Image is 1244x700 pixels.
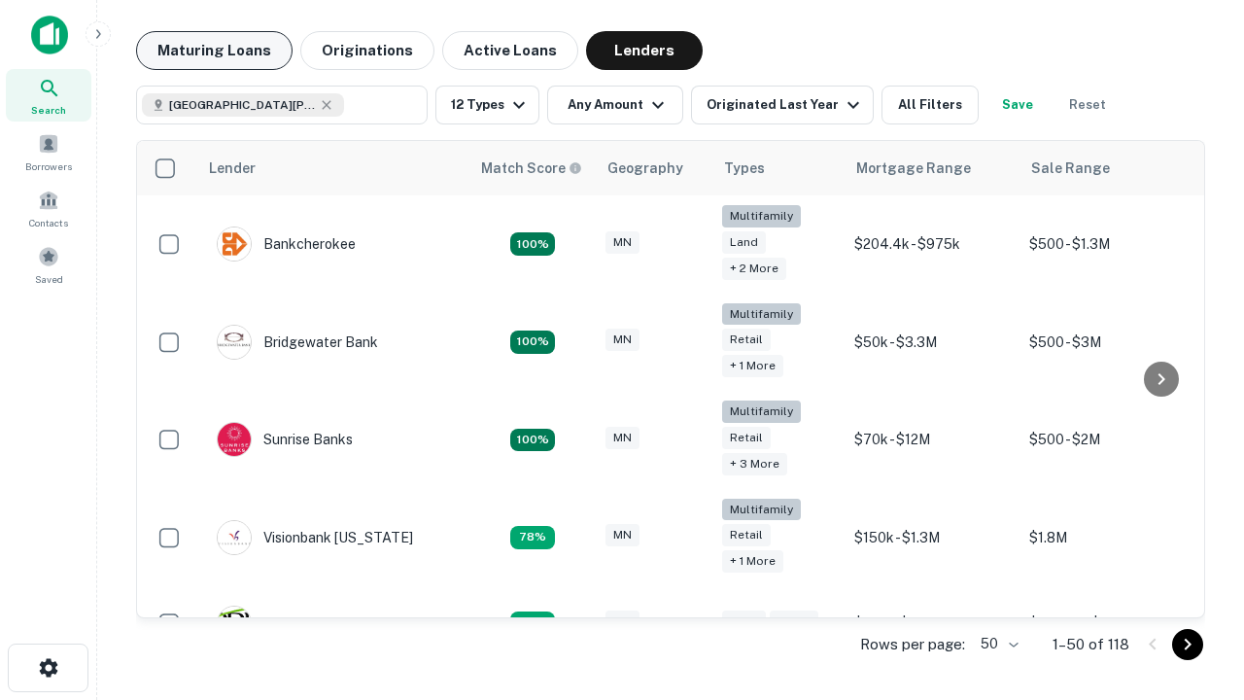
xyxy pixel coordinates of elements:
div: [GEOGRAPHIC_DATA] [217,606,407,641]
img: capitalize-icon.png [31,16,68,54]
td: $500 - $1.3M [1019,195,1194,294]
button: All Filters [881,86,979,124]
div: Retail [722,524,771,546]
div: Types [724,157,765,180]
td: $394.7k - $3.6M [1019,586,1194,660]
img: picture [218,326,251,359]
td: $1.8M [1019,489,1194,587]
div: Matching Properties: 19, hasApolloMatch: undefined [510,232,555,256]
a: Contacts [6,182,91,234]
p: 1–50 of 118 [1053,633,1129,656]
div: Matching Properties: 13, hasApolloMatch: undefined [510,526,555,549]
td: $204.4k - $975k [845,195,1019,294]
td: $150k - $1.3M [845,489,1019,587]
button: Originated Last Year [691,86,874,124]
div: Matching Properties: 22, hasApolloMatch: undefined [510,331,555,354]
div: + 1 more [722,355,783,377]
div: Visionbank [US_STATE] [217,520,413,555]
div: Bankcherokee [217,227,356,262]
div: Geography [607,157,683,180]
div: Lender [209,157,256,180]
th: Geography [596,141,712,195]
a: Saved [6,238,91,291]
img: picture [218,521,251,554]
div: Matching Properties: 10, hasApolloMatch: undefined [510,612,555,635]
span: [GEOGRAPHIC_DATA][PERSON_NAME], [GEOGRAPHIC_DATA], [GEOGRAPHIC_DATA] [169,96,315,114]
div: + 2 more [722,258,786,280]
iframe: Chat Widget [1147,544,1244,638]
div: MN [605,524,639,546]
span: Borrowers [25,158,72,174]
td: $50k - $3.3M [845,294,1019,392]
div: Mortgage Range [856,157,971,180]
div: + 1 more [722,550,783,573]
img: picture [218,423,251,456]
button: Any Amount [547,86,683,124]
div: Multifamily [722,499,801,521]
h6: Match Score [481,157,578,179]
div: Retail [770,611,818,633]
td: $500 - $2M [1019,391,1194,489]
div: MN [605,611,639,633]
div: MN [605,427,639,449]
th: Capitalize uses an advanced AI algorithm to match your search with the best lender. The match sco... [469,141,596,195]
td: $500 - $3M [1019,294,1194,392]
div: Sunrise Banks [217,422,353,457]
th: Sale Range [1019,141,1194,195]
a: Search [6,69,91,122]
button: Active Loans [442,31,578,70]
th: Mortgage Range [845,141,1019,195]
span: Search [31,102,66,118]
div: + 3 more [722,453,787,475]
button: Save your search to get updates of matches that match your search criteria. [986,86,1049,124]
div: MN [605,329,639,351]
div: Sale Range [1031,157,1110,180]
td: $70k - $12M [845,391,1019,489]
button: Lenders [586,31,703,70]
div: Retail [722,329,771,351]
div: Multifamily [722,401,801,423]
span: Saved [35,271,63,287]
div: Capitalize uses an advanced AI algorithm to match your search with the best lender. The match sco... [481,157,582,179]
button: Reset [1056,86,1119,124]
div: 50 [973,630,1021,658]
div: Bridgewater Bank [217,325,378,360]
span: Contacts [29,215,68,230]
button: 12 Types [435,86,539,124]
div: Matching Properties: 30, hasApolloMatch: undefined [510,429,555,452]
div: Retail [722,427,771,449]
div: Land [722,231,766,254]
th: Types [712,141,845,195]
div: Multifamily [722,303,801,326]
button: Maturing Loans [136,31,293,70]
td: $3.1M - $16.1M [845,586,1019,660]
div: MN [605,231,639,254]
div: Originated Last Year [707,93,865,117]
div: Land [722,611,766,633]
img: picture [218,227,251,261]
img: picture [218,607,251,640]
a: Borrowers [6,125,91,178]
button: Originations [300,31,434,70]
p: Rows per page: [860,633,965,656]
div: Multifamily [722,205,801,227]
th: Lender [197,141,469,195]
button: Go to next page [1172,629,1203,660]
